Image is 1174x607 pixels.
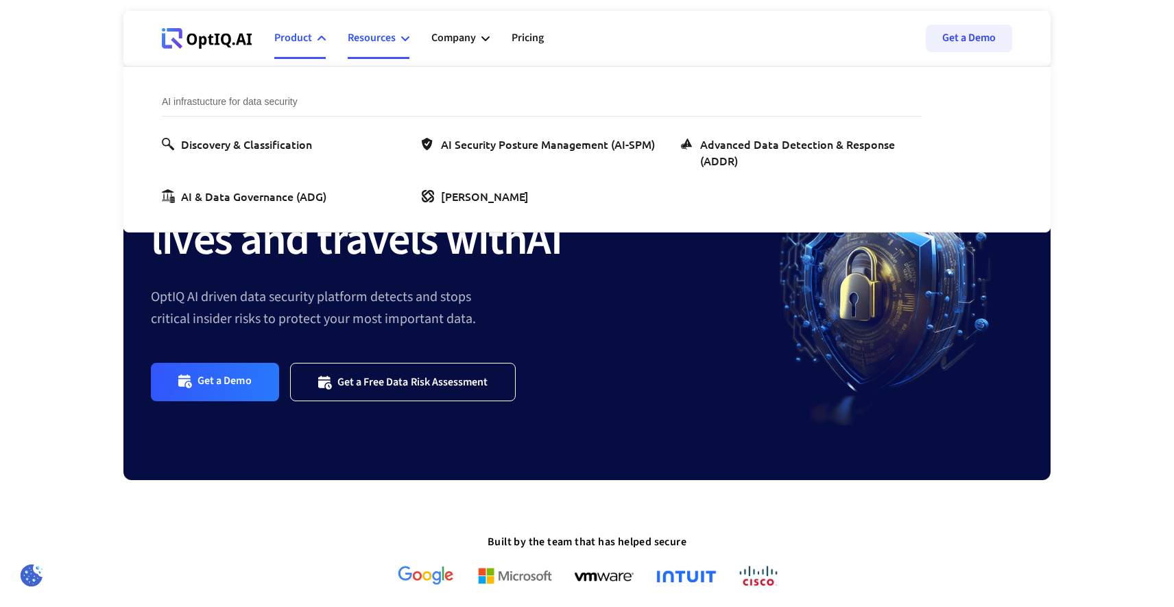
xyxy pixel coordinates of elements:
div: AI & Data Governance (ADG) [181,188,326,204]
div: AI Security Posture Management (AI-SPM) [441,136,655,152]
a: Webflow Homepage [162,18,252,59]
strong: AI [527,209,562,272]
a: AI & Data Governance (ADG) [162,188,332,204]
div: Webflow Homepage [162,48,163,49]
a: Get a Free Data Risk Assessment [290,363,516,401]
div: Product [274,29,312,47]
div: [PERSON_NAME] [441,188,529,204]
a: AI Security Posture Management (AI-SPM) [422,136,660,152]
div: OptIQ AI driven data security platform detects and stops critical insider risks to protect your m... [151,286,749,330]
strong: Built by the team that has helped secure [488,534,686,549]
div: Resources [348,18,409,59]
a: Get a Demo [151,363,279,401]
nav: Product [123,66,1051,233]
a: Advanced Data Detection & Response (ADDR) [681,136,922,169]
div: AI infrastucture for data security [162,94,922,117]
div: Get a Demo [197,374,252,390]
a: Pricing [512,18,544,59]
div: Company [431,18,490,59]
div: Advanced Data Detection & Response (ADDR) [700,136,916,169]
div: Discovery & Classification [181,136,312,152]
a: Get a Demo [926,25,1012,52]
div: Company [431,29,476,47]
div: Product [274,18,326,59]
a: Discovery & Classification [162,136,318,152]
div: Resources [348,29,396,47]
a: [PERSON_NAME] [422,188,534,204]
div: Get a Free Data Risk Assessment [337,375,488,389]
